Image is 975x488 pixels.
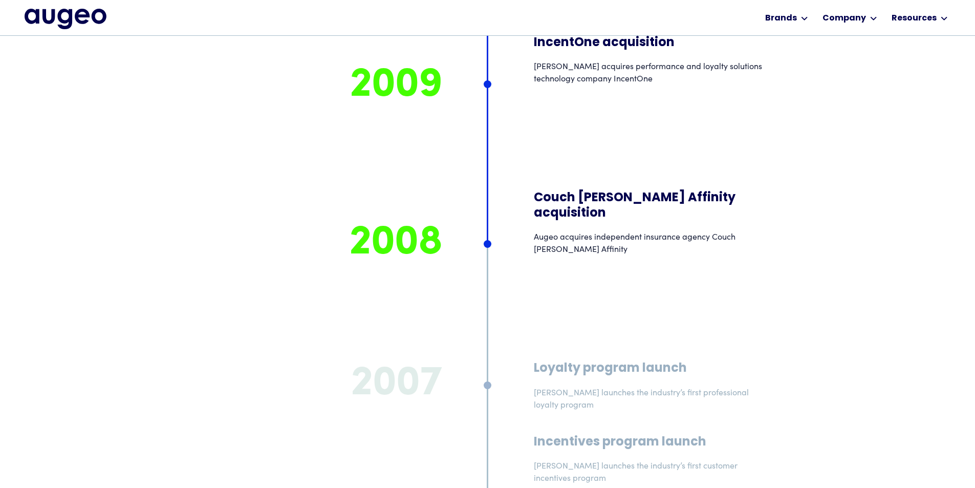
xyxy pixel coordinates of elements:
[201,62,442,109] div: 2009
[201,361,442,407] div: 2007
[822,12,866,25] div: Company
[534,459,774,483] div: [PERSON_NAME] launches the industry’s first customer incentives program
[765,12,797,25] div: Brands
[25,9,106,29] img: Augeo's full logo in midnight blue.
[534,190,774,221] h3: Couch [PERSON_NAME] Affinity acquisition
[25,9,106,29] a: home
[201,221,442,267] div: 2008
[892,12,937,25] div: Resources
[534,435,774,450] h3: Incentives program launch
[534,386,774,410] div: [PERSON_NAME] launches the industry’s first professional loyalty program
[534,230,774,254] div: Augeo acquires independent insurance agency Couch [PERSON_NAME] Affinity
[534,59,774,84] div: [PERSON_NAME] acquires performance and loyalty solutions technology company IncentOne
[534,361,774,376] h3: Loyalty program launch
[534,35,774,51] h3: IncentOne acquisition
